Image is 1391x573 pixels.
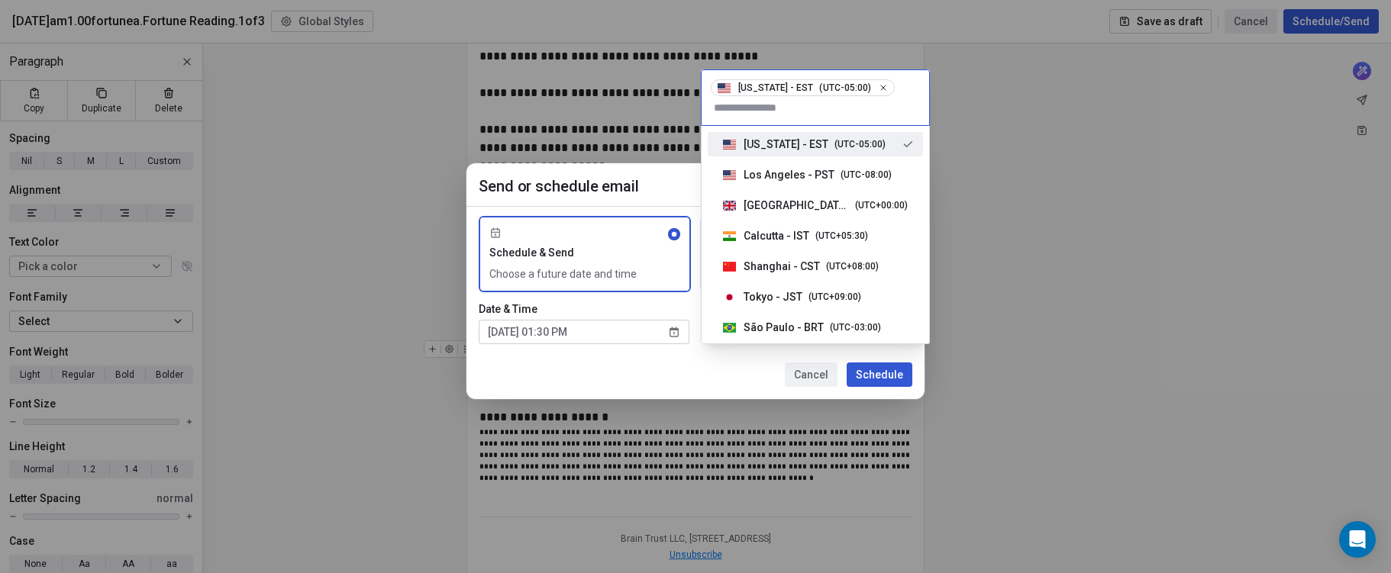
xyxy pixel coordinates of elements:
span: [GEOGRAPHIC_DATA] - GMT [744,198,849,213]
span: ( UTC-08:00 ) [841,168,892,182]
span: ( UTC+05:30 ) [815,229,868,243]
span: ( UTC-05:00 ) [834,137,886,151]
span: São Paulo - BRT [744,320,824,335]
span: Tokyo - JST [744,289,802,304]
span: [US_STATE] - EST [738,82,813,94]
span: ( UTC+00:00 ) [855,198,908,212]
span: ( UTC+08:00 ) [826,259,879,273]
span: ( UTC+09:00 ) [808,290,861,304]
span: [US_STATE] - EST [744,137,828,152]
span: Calcutta - IST [744,228,809,243]
span: Shanghai - CST [744,259,820,274]
span: ( UTC-03:00 ) [830,320,881,334]
span: Los Angeles - PST [744,167,834,182]
span: ( UTC-05:00 ) [819,81,870,95]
